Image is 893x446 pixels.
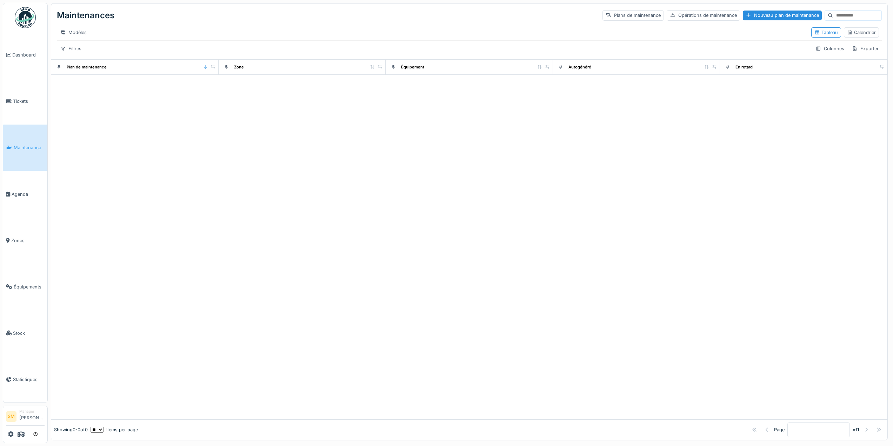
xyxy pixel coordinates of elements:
a: Tickets [3,78,47,125]
strong: of 1 [853,426,859,433]
div: Modèles [57,27,90,38]
div: items per page [91,426,138,433]
li: [PERSON_NAME] [19,409,45,424]
div: Filtres [57,44,85,54]
span: Maintenance [14,144,45,151]
div: Plan de maintenance [67,64,107,70]
div: Équipement [401,64,424,70]
div: Tableau [814,29,838,36]
div: Colonnes [812,44,847,54]
span: Tickets [13,98,45,105]
a: Équipements [3,264,47,310]
div: Nouveau plan de maintenance [743,11,822,20]
div: Exporter [849,44,882,54]
span: Stock [13,330,45,337]
div: Calendrier [847,29,876,36]
div: Plans de maintenance [602,10,664,20]
div: Zone [234,64,244,70]
a: Stock [3,310,47,356]
div: Manager [19,409,45,414]
div: Opérations de maintenance [667,10,740,20]
div: Showing 0 - 0 of 0 [54,426,88,433]
img: Badge_color-CXgf-gQk.svg [15,7,36,28]
div: Maintenances [57,6,114,25]
span: Dashboard [12,52,45,58]
li: SM [6,411,16,422]
span: Équipements [14,284,45,290]
div: Page [774,426,785,433]
a: Statistiques [3,356,47,402]
span: Agenda [12,191,45,198]
a: Zones [3,217,47,264]
div: Autogénéré [568,64,591,70]
a: SM Manager[PERSON_NAME] [6,409,45,426]
a: Maintenance [3,125,47,171]
a: Agenda [3,171,47,217]
a: Dashboard [3,32,47,78]
span: Statistiques [13,376,45,383]
div: En retard [735,64,753,70]
span: Zones [11,237,45,244]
